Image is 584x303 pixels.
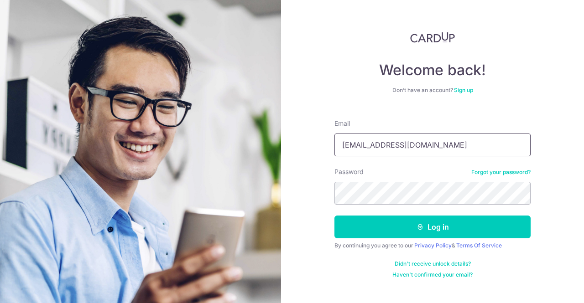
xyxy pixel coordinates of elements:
a: Sign up [454,87,473,93]
a: Forgot your password? [471,169,531,176]
a: Didn't receive unlock details? [395,260,471,267]
img: CardUp Logo [410,32,455,43]
div: By continuing you agree to our & [334,242,531,249]
a: Privacy Policy [414,242,452,249]
label: Email [334,119,350,128]
div: Don’t have an account? [334,87,531,94]
h4: Welcome back! [334,61,531,79]
a: Terms Of Service [456,242,502,249]
button: Log in [334,216,531,238]
label: Password [334,167,364,176]
a: Haven't confirmed your email? [392,271,473,278]
input: Enter your Email [334,134,531,156]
